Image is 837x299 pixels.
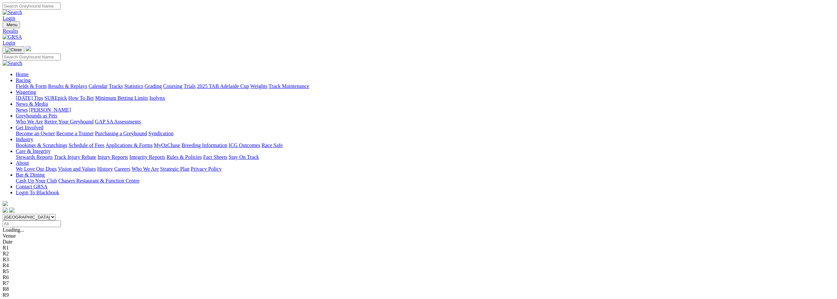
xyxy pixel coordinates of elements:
a: Injury Reports [97,154,128,160]
div: Care & Integrity [16,154,834,160]
div: R1 [3,245,834,251]
div: R5 [3,268,834,274]
a: Privacy Policy [191,166,222,172]
a: Greyhounds as Pets [16,113,57,118]
div: R2 [3,251,834,257]
div: R3 [3,257,834,263]
a: Applications & Forms [106,142,153,148]
div: R9 [3,292,834,298]
a: Login [3,40,15,46]
div: Bar & Dining [16,178,834,184]
a: Bookings & Scratchings [16,142,67,148]
input: Select date [3,220,61,227]
a: Track Injury Rebate [54,154,96,160]
img: Search [3,10,22,15]
a: Stewards Reports [16,154,53,160]
a: Login [3,15,15,21]
a: Minimum Betting Limits [95,95,148,101]
a: Statistics [124,83,143,89]
span: Loading... [3,227,24,233]
a: Vision and Values [58,166,96,172]
div: Industry [16,142,834,148]
div: Wagering [16,95,834,101]
img: twitter.svg [9,207,14,213]
div: R4 [3,263,834,268]
a: Who We Are [132,166,159,172]
a: Bar & Dining [16,172,45,178]
a: Results & Replays [48,83,87,89]
a: Integrity Reports [129,154,165,160]
a: News [16,107,28,113]
a: Careers [114,166,130,172]
a: Retire Your Greyhound [44,119,94,124]
a: Race Safe [261,142,283,148]
a: Schedule of Fees [68,142,104,148]
a: GAP SA Assessments [95,119,141,124]
a: Chasers Restaurant & Function Centre [58,178,139,183]
a: SUREpick [44,95,67,101]
a: [DATE] Tips [16,95,43,101]
a: Syndication [148,131,173,136]
a: MyOzChase [154,142,180,148]
a: How To Bet [68,95,94,101]
a: Purchasing a Greyhound [95,131,147,136]
img: facebook.svg [3,207,8,213]
button: Toggle navigation [3,21,20,28]
a: Results [3,28,834,34]
div: R7 [3,280,834,286]
span: Menu [7,22,17,27]
div: R6 [3,274,834,280]
a: Become a Trainer [56,131,94,136]
div: Venue [3,233,834,239]
a: Who We Are [16,119,43,124]
a: Rules & Policies [166,154,202,160]
a: Become an Owner [16,131,55,136]
a: ICG Outcomes [229,142,260,148]
a: Fields & Form [16,83,47,89]
a: Get Involved [16,125,43,130]
a: Tracks [109,83,123,89]
img: GRSA [3,34,22,40]
div: Greyhounds as Pets [16,119,834,125]
a: Care & Integrity [16,148,51,154]
a: Wagering [16,89,36,95]
a: [PERSON_NAME] [29,107,71,113]
a: Login To Blackbook [16,190,59,195]
img: Search [3,60,22,66]
a: Racing [16,77,31,83]
div: Date [3,239,834,245]
a: Calendar [88,83,108,89]
a: We Love Our Dogs [16,166,57,172]
img: logo-grsa-white.png [26,46,31,51]
img: logo-grsa-white.png [3,201,8,206]
input: Search [3,53,61,60]
div: About [16,166,834,172]
a: Breeding Information [182,142,227,148]
img: Close [5,47,22,53]
a: History [97,166,113,172]
a: Fact Sheets [203,154,227,160]
div: News & Media [16,107,834,113]
a: 2025 TAB Adelaide Cup [197,83,249,89]
div: Get Involved [16,131,834,137]
button: Toggle navigation [3,46,24,53]
a: Stay On Track [229,154,259,160]
a: Trials [184,83,196,89]
a: Track Maintenance [269,83,309,89]
a: News & Media [16,101,48,107]
a: Weights [250,83,267,89]
a: Industry [16,137,33,142]
a: Contact GRSA [16,184,47,189]
input: Search [3,3,61,10]
a: Cash Up Your Club [16,178,57,183]
a: About [16,160,29,166]
a: Strategic Plan [160,166,189,172]
div: Racing [16,83,834,89]
a: Home [16,72,29,77]
a: Grading [145,83,162,89]
a: Isolynx [149,95,165,101]
a: Coursing [163,83,183,89]
div: R8 [3,286,834,292]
